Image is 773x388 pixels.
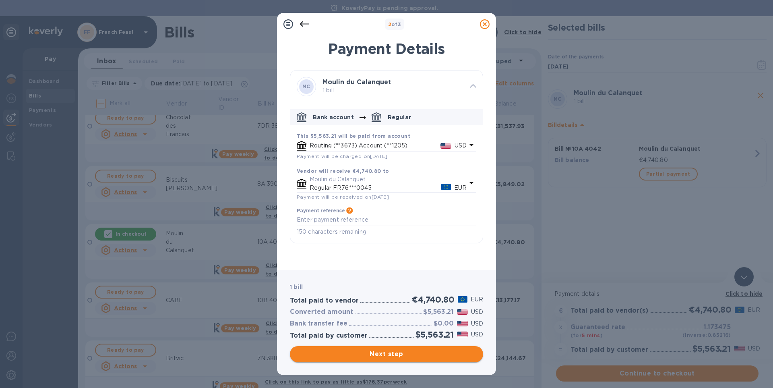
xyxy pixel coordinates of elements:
b: 1 bill [290,284,303,290]
img: USD [457,321,468,326]
p: Regular [388,113,411,121]
b: This $5,563.21 will be paid from account [297,133,410,139]
p: Moulin du Calanquet [310,175,467,184]
p: USD [471,320,483,328]
p: USD [455,141,467,150]
b: Moulin du Calanquet [322,78,391,86]
b: Vendor will receive €4,740.80 to [297,168,389,174]
div: default-method [290,106,483,243]
button: Next step [290,346,483,362]
div: MCMoulin du Calanquet 1 bill [290,71,483,103]
p: 1 bill [322,86,463,95]
p: USD [471,308,483,316]
span: Payment will be charged on [DATE] [297,153,388,159]
span: Payment will be received on [DATE] [297,194,389,200]
h3: Total paid to vendor [290,297,359,305]
b: of 3 [388,21,401,27]
h3: $5,563.21 [423,308,454,316]
p: Regular FR76***0045 [310,184,441,192]
span: Next step [296,349,477,359]
img: USD [457,309,468,315]
h2: $5,563.21 [415,330,454,340]
h2: €4,740.80 [412,295,454,305]
img: USD [457,332,468,337]
p: 150 characters remaining [297,227,476,237]
p: EUR [454,184,467,192]
h3: Bank transfer fee [290,320,347,328]
span: 2 [388,21,391,27]
b: MC [302,83,310,89]
h1: Payment Details [290,40,483,57]
h3: Converted amount [290,308,353,316]
p: Routing (**3673) Account (**1205) [310,141,440,150]
p: EUR [471,295,483,304]
h3: $0.00 [434,320,454,328]
img: USD [440,143,451,149]
h3: Total paid by customer [290,332,368,340]
p: USD [471,330,483,339]
p: Bank account [313,113,354,121]
h3: Payment reference [297,208,345,214]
